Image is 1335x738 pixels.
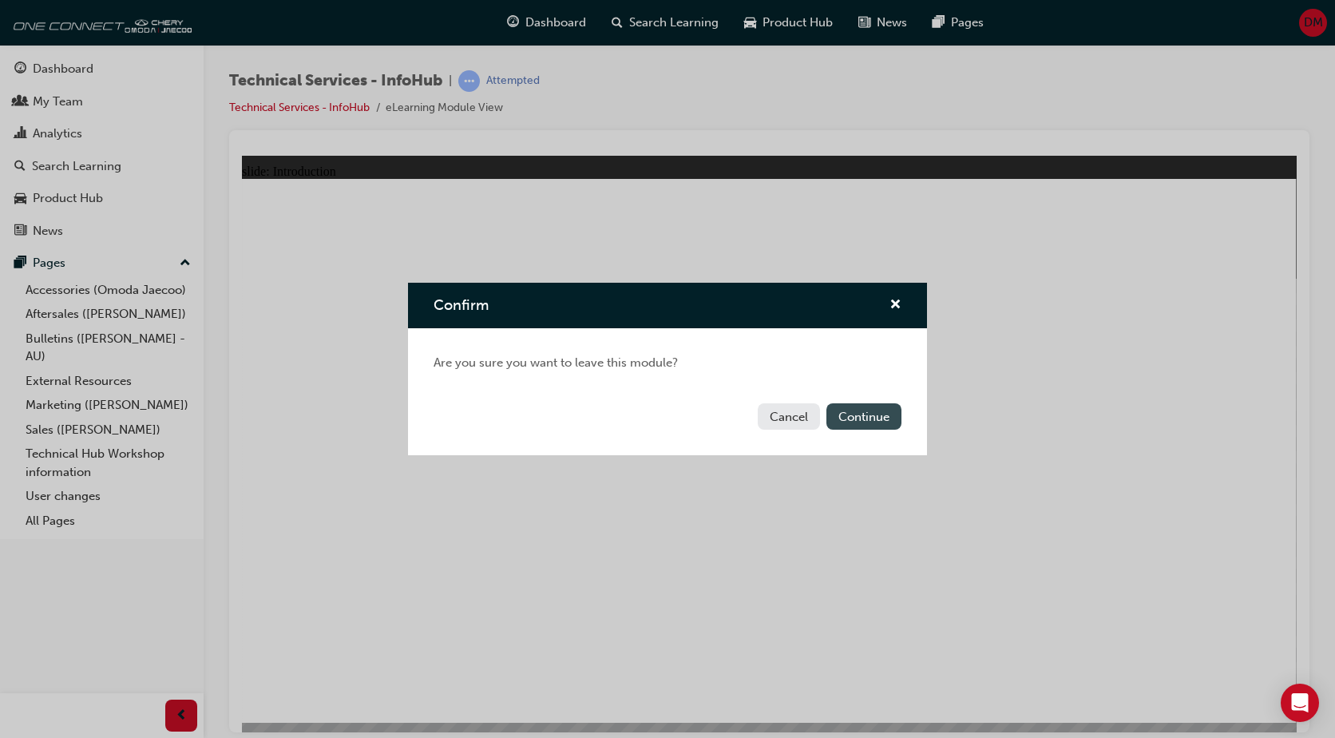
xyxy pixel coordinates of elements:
[408,328,927,398] div: Are you sure you want to leave this module?
[826,403,901,430] button: Continue
[434,296,489,314] span: Confirm
[758,403,820,430] button: Cancel
[1281,684,1319,722] div: Open Intercom Messenger
[889,296,901,315] button: cross-icon
[408,283,927,455] div: Confirm
[889,299,901,313] span: cross-icon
